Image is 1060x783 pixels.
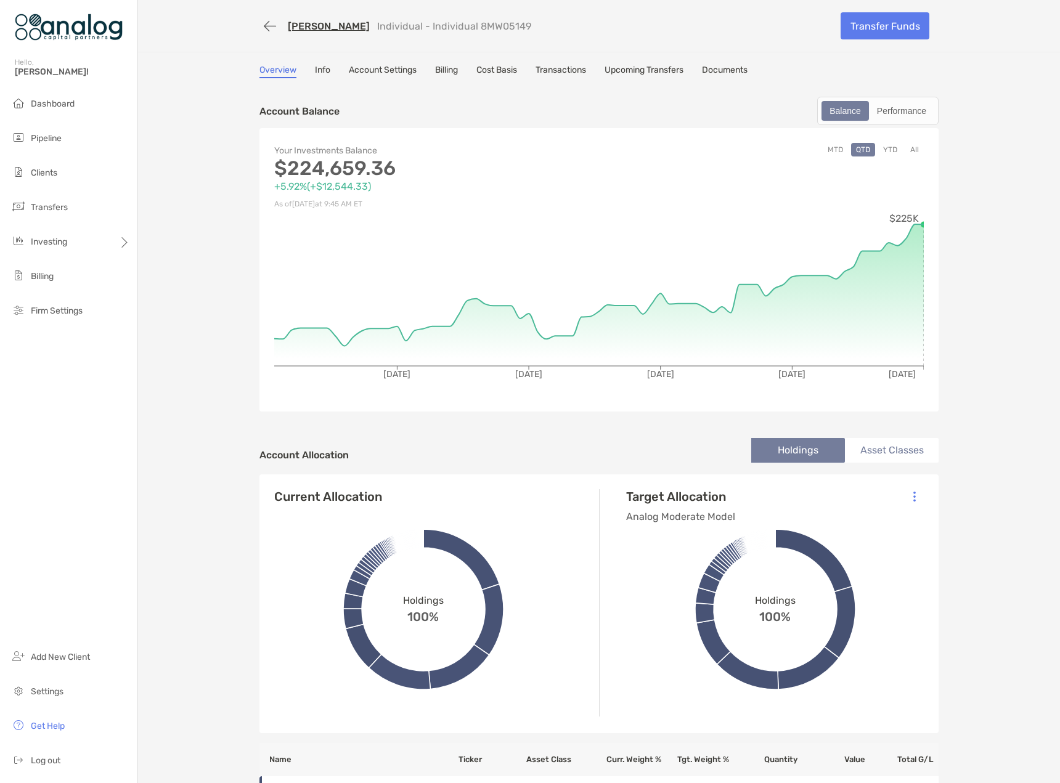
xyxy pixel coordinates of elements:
[274,489,382,504] h4: Current Allocation
[823,102,868,120] div: Balance
[593,743,661,776] th: Curr. Weight %
[823,143,848,156] button: MTD
[274,179,599,194] p: +5.92% ( +$12,544.33 )
[889,213,919,224] tspan: $225K
[435,65,458,78] a: Billing
[798,743,866,776] th: Value
[458,743,526,776] th: Ticker
[11,268,26,283] img: billing icon
[31,652,90,662] span: Add New Client
[31,306,83,316] span: Firm Settings
[259,103,340,119] p: Account Balance
[315,65,330,78] a: Info
[866,743,939,776] th: Total G/L
[870,102,933,120] div: Performance
[274,197,599,212] p: As of [DATE] at 9:45 AM ET
[15,67,130,77] span: [PERSON_NAME]!
[407,606,439,624] span: 100%
[11,752,26,767] img: logout icon
[31,202,68,213] span: Transfers
[31,721,65,731] span: Get Help
[913,491,916,502] img: Icon List Menu
[526,743,593,776] th: Asset Class
[31,168,57,178] span: Clients
[626,489,735,504] h4: Target Allocation
[31,686,63,697] span: Settings
[11,95,26,110] img: dashboard icon
[377,20,531,32] p: Individual - Individual 8MW05149
[11,649,26,663] img: add_new_client icon
[905,143,924,156] button: All
[259,743,458,776] th: Name
[383,369,410,379] tspan: [DATE]
[626,509,735,524] p: Analog Moderate Model
[605,65,683,78] a: Upcoming Transfers
[878,143,902,156] button: YTD
[11,302,26,317] img: firm-settings icon
[11,199,26,214] img: transfers icon
[476,65,517,78] a: Cost Basis
[11,233,26,248] img: investing icon
[841,12,929,39] a: Transfer Funds
[288,20,370,32] a: [PERSON_NAME]
[647,369,674,379] tspan: [DATE]
[845,438,939,463] li: Asset Classes
[889,369,916,379] tspan: [DATE]
[662,743,730,776] th: Tgt. Weight %
[259,65,296,78] a: Overview
[759,606,791,624] span: 100%
[11,683,26,698] img: settings icon
[515,369,542,379] tspan: [DATE]
[274,143,599,158] p: Your Investments Balance
[31,271,54,282] span: Billing
[851,143,875,156] button: QTD
[751,438,845,463] li: Holdings
[778,369,805,379] tspan: [DATE]
[702,65,748,78] a: Documents
[31,133,62,144] span: Pipeline
[259,449,349,461] h4: Account Allocation
[274,161,599,176] p: $224,659.36
[755,594,796,606] span: Holdings
[403,594,444,606] span: Holdings
[31,755,60,766] span: Log out
[15,5,123,49] img: Zoe Logo
[31,237,67,247] span: Investing
[31,99,75,109] span: Dashboard
[349,65,417,78] a: Account Settings
[11,718,26,732] img: get-help icon
[817,97,939,125] div: segmented control
[536,65,586,78] a: Transactions
[11,164,26,179] img: clients icon
[11,130,26,145] img: pipeline icon
[730,743,797,776] th: Quantity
